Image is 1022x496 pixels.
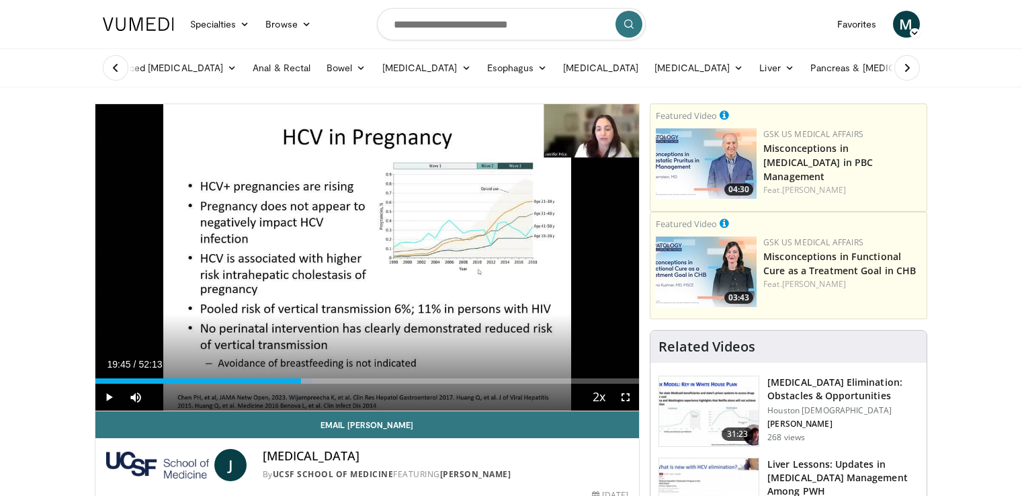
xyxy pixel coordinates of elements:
[656,237,757,307] a: 03:43
[658,376,919,447] a: 31:23 [MEDICAL_DATA] Elimination: Obstacles & Opportunities Houston [DEMOGRAPHIC_DATA] [PERSON_NA...
[658,339,755,355] h4: Related Videos
[893,11,920,38] a: M
[585,384,612,411] button: Playback Rate
[555,54,646,81] a: [MEDICAL_DATA]
[751,54,802,81] a: Liver
[656,110,717,122] small: Featured Video
[377,8,646,40] input: Search topics, interventions
[106,449,209,481] img: UCSF School of Medicine
[182,11,258,38] a: Specialties
[763,250,916,277] a: Misconceptions in Functional Cure as a Treatment Goal in CHB
[103,17,174,31] img: VuMedi Logo
[263,449,628,464] h4: [MEDICAL_DATA]
[656,128,757,199] img: aa8aa058-1558-4842-8c0c-0d4d7a40e65d.jpg.150x105_q85_crop-smart_upscale.jpg
[656,128,757,199] a: 04:30
[273,468,394,480] a: UCSF School of Medicine
[374,54,479,81] a: [MEDICAL_DATA]
[108,359,131,370] span: 19:45
[767,419,919,429] p: [PERSON_NAME]
[724,292,753,304] span: 03:43
[656,237,757,307] img: 946a363f-977e-482f-b70f-f1516cc744c3.jpg.150x105_q85_crop-smart_upscale.jpg
[646,54,751,81] a: [MEDICAL_DATA]
[722,427,754,441] span: 31:23
[763,142,873,183] a: Misconceptions in [MEDICAL_DATA] in PBC Management
[767,405,919,416] p: Houston [DEMOGRAPHIC_DATA]
[95,384,122,411] button: Play
[763,278,921,290] div: Feat.
[659,376,759,446] img: 7c604205-0ee6-46dd-b1d8-4e7e851675f2.150x105_q85_crop-smart_upscale.jpg
[767,376,919,403] h3: [MEDICAL_DATA] Elimination: Obstacles & Opportunities
[440,468,511,480] a: [PERSON_NAME]
[263,468,628,481] div: By FEATURING
[95,104,640,411] video-js: Video Player
[95,378,640,384] div: Progress Bar
[245,54,318,81] a: Anal & Rectal
[138,359,162,370] span: 52:13
[257,11,319,38] a: Browse
[763,184,921,196] div: Feat.
[782,184,846,196] a: [PERSON_NAME]
[802,54,960,81] a: Pancreas & [MEDICAL_DATA]
[767,432,805,443] p: 268 views
[829,11,885,38] a: Favorites
[214,449,247,481] a: J
[479,54,556,81] a: Esophagus
[95,411,640,438] a: Email [PERSON_NAME]
[763,128,863,140] a: GSK US Medical Affairs
[318,54,374,81] a: Bowel
[724,183,753,196] span: 04:30
[782,278,846,290] a: [PERSON_NAME]
[612,384,639,411] button: Fullscreen
[656,218,717,230] small: Featured Video
[134,359,136,370] span: /
[95,54,245,81] a: Advanced [MEDICAL_DATA]
[763,237,863,248] a: GSK US Medical Affairs
[122,384,149,411] button: Mute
